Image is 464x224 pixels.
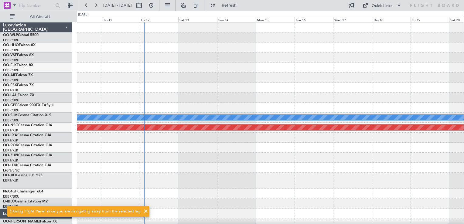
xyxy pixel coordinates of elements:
[3,164,51,167] a: OO-LUXCessna Citation CJ4
[3,104,53,107] a: OO-GPEFalcon 900EX EASy II
[3,108,19,113] a: EBBR/BRU
[3,134,17,137] span: OO-LXA
[3,174,16,177] span: OO-JID
[3,114,51,117] a: OO-SLMCessna Citation XLS
[3,104,17,107] span: OO-GPE
[101,17,139,22] div: Thu 11
[3,48,19,53] a: EBBR/BRU
[3,53,34,57] a: OO-VSFFalcon 8X
[3,43,36,47] a: OO-HHOFalcon 8X
[207,1,244,10] button: Refresh
[3,114,18,117] span: OO-SLM
[3,78,19,83] a: EBBR/BRU
[140,17,178,22] div: Fri 12
[3,178,18,183] a: EBKT/KJK
[3,93,34,97] a: OO-LAHFalcon 7X
[256,17,294,22] div: Mon 15
[7,12,66,22] button: All Aircraft
[411,17,449,22] div: Fri 19
[217,3,242,8] span: Refresh
[360,1,404,10] button: Quick Links
[3,93,18,97] span: OO-LAH
[3,164,17,167] span: OO-LUX
[3,158,18,163] a: EBKT/KJK
[10,209,140,215] div: Closing Flight Panel since you are navigating away from the selected leg
[3,53,17,57] span: OO-VSF
[3,154,18,157] span: OO-ZUN
[3,58,19,63] a: EBBR/BRU
[3,144,52,147] a: OO-ROKCessna Citation CJ4
[3,154,52,157] a: OO-ZUNCessna Citation CJ4
[217,17,256,22] div: Sun 14
[3,88,18,93] a: EBKT/KJK
[3,83,17,87] span: OO-FSX
[62,17,101,22] div: Wed 10
[3,98,19,103] a: EBBR/BRU
[3,63,17,67] span: OO-ELK
[3,128,18,133] a: EBKT/KJK
[3,43,19,47] span: OO-HHO
[3,148,18,153] a: EBKT/KJK
[178,17,217,22] div: Sat 13
[3,190,43,193] a: N604GFChallenger 604
[3,124,18,127] span: OO-NSG
[3,134,51,137] a: OO-LXACessna Citation CJ4
[3,73,33,77] a: OO-AIEFalcon 7X
[333,17,372,22] div: Wed 17
[3,38,19,42] a: EBBR/BRU
[3,68,19,73] a: EBBR/BRU
[3,144,18,147] span: OO-ROK
[3,190,17,193] span: N604GF
[3,33,18,37] span: OO-WLP
[3,174,43,177] a: OO-JIDCessna CJ1 525
[19,1,53,10] input: Trip Number
[372,17,411,22] div: Thu 18
[78,12,88,17] div: [DATE]
[103,3,132,8] span: [DATE] - [DATE]
[3,83,34,87] a: OO-FSXFalcon 7X
[3,138,18,143] a: EBKT/KJK
[3,73,16,77] span: OO-AIE
[3,63,33,67] a: OO-ELKFalcon 8X
[16,15,64,19] span: All Aircraft
[3,33,39,37] a: OO-WLPGlobal 5500
[3,124,52,127] a: OO-NSGCessna Citation CJ4
[372,3,392,9] div: Quick Links
[3,168,20,173] a: LFSN/ENC
[3,118,19,123] a: EBBR/BRU
[295,17,333,22] div: Tue 16
[3,194,19,199] a: EBBR/BRU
